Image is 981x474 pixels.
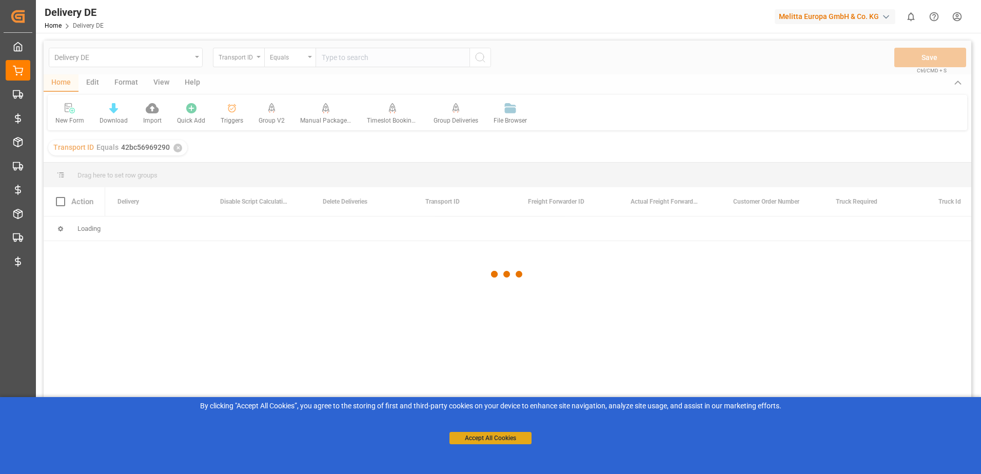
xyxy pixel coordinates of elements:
div: By clicking "Accept All Cookies”, you agree to the storing of first and third-party cookies on yo... [7,401,974,411]
div: Melitta Europa GmbH & Co. KG [775,9,895,24]
button: Melitta Europa GmbH & Co. KG [775,7,899,26]
a: Home [45,22,62,29]
div: Delivery DE [45,5,104,20]
button: Accept All Cookies [449,432,532,444]
button: Help Center [923,5,946,28]
button: show 0 new notifications [899,5,923,28]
